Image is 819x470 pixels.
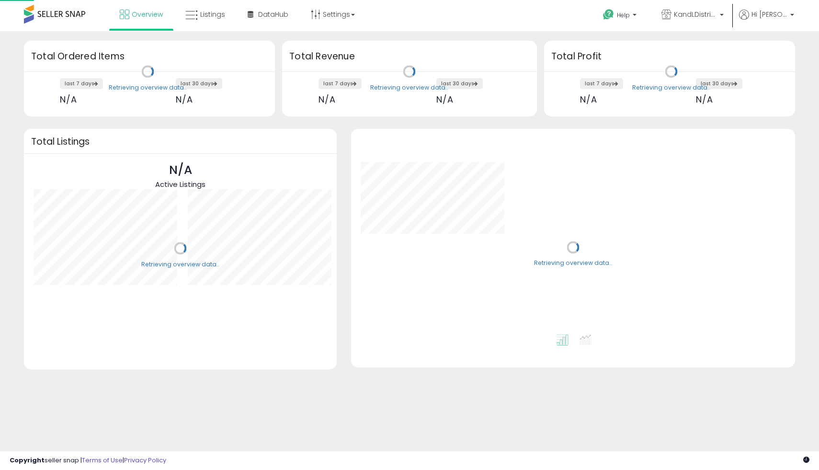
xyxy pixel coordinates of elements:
[141,260,219,269] div: Retrieving overview data..
[109,83,187,92] div: Retrieving overview data..
[751,10,787,19] span: Hi [PERSON_NAME]
[370,83,448,92] div: Retrieving overview data..
[132,10,163,19] span: Overview
[739,10,794,31] a: Hi [PERSON_NAME]
[595,1,646,31] a: Help
[534,259,612,268] div: Retrieving overview data..
[603,9,614,21] i: Get Help
[674,10,717,19] span: KandLDistribution LLC
[258,10,288,19] span: DataHub
[617,11,630,19] span: Help
[200,10,225,19] span: Listings
[632,83,710,92] div: Retrieving overview data..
